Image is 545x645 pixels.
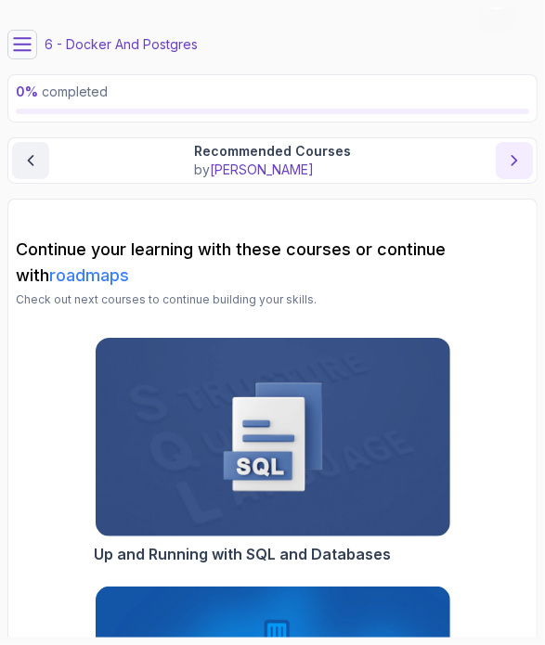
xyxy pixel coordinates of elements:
p: Recommended Courses [194,142,351,161]
h2: Up and Running with SQL and Databases [95,543,392,565]
span: 0 % [16,84,38,99]
img: Up and Running with SQL and Databases card [96,338,450,536]
span: [PERSON_NAME] [210,161,314,177]
h2: Continue your learning with these courses or continue with [16,237,529,289]
button: next content [496,142,533,179]
a: Up and Running with SQL and Databases cardUp and Running with SQL and Databases [95,337,451,565]
button: previous content [12,142,49,179]
p: Check out next courses to continue building your skills. [16,292,529,307]
span: completed [16,84,108,99]
p: by [194,161,351,179]
p: 6 - Docker And Postgres [45,35,198,54]
a: roadmaps [49,265,129,285]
